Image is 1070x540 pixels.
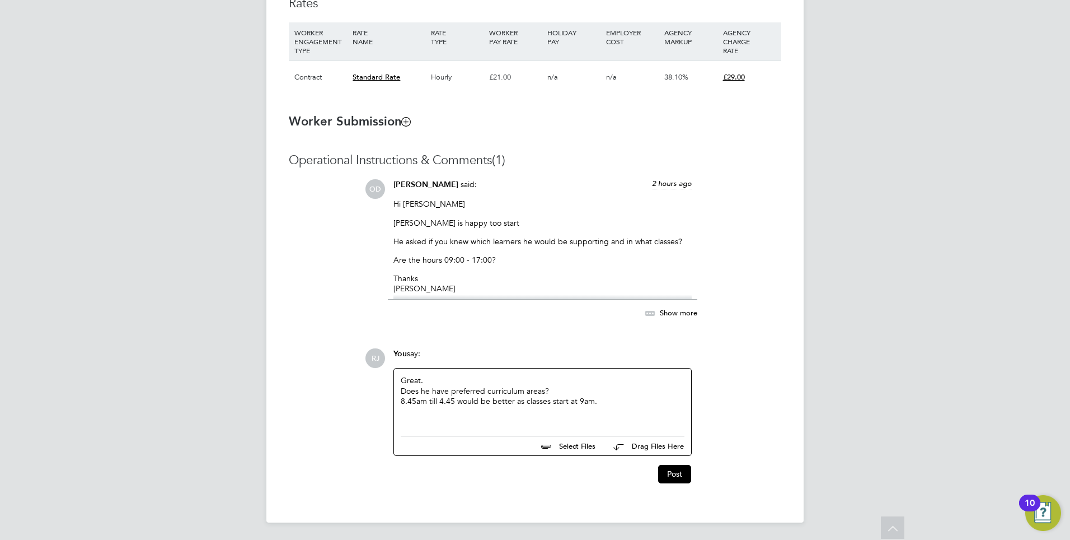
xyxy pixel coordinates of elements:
span: RJ [365,348,385,368]
p: Hi [PERSON_NAME] [393,199,692,209]
span: (1) [492,152,505,167]
span: 38.10% [664,72,688,82]
div: Contract [292,61,350,94]
div: HOLIDAY PAY [545,22,603,52]
span: [PERSON_NAME] [393,180,458,189]
span: n/a [606,72,617,82]
div: 10 [1025,503,1035,518]
div: WORKER ENGAGEMENT TYPE [292,22,350,60]
span: 2 hours ago [652,179,692,188]
div: 8.45am till 4.45 would be better as classes start at 9am. [401,396,684,406]
h3: Operational Instructions & Comments [289,152,781,169]
div: £21.00 [486,61,545,94]
div: RATE TYPE [428,22,486,52]
button: Post [658,465,691,483]
span: Standard Rate [353,72,400,82]
button: Drag Files Here [604,435,684,458]
span: said: [461,179,477,189]
div: Great. [401,375,684,423]
div: RATE NAME [350,22,428,52]
div: say: [393,348,692,368]
p: Thanks [PERSON_NAME] [393,273,692,294]
span: £29.00 [723,72,745,82]
div: EMPLOYER COST [603,22,661,52]
span: OD [365,179,385,199]
p: Are the hours 09:00 - 17:00? [393,255,692,265]
div: Does he have preferred curriculum areas? [401,386,684,396]
span: n/a [547,72,558,82]
div: AGENCY MARKUP [661,22,720,52]
div: Hourly [428,61,486,94]
b: Worker Submission [289,114,410,129]
span: Show more [660,308,697,318]
p: He asked if you knew which learners he would be supporting and in what classes? [393,236,692,246]
div: WORKER PAY RATE [486,22,545,52]
button: Open Resource Center, 10 new notifications [1025,495,1061,531]
span: You [393,349,407,359]
div: AGENCY CHARGE RATE [720,22,778,60]
p: [PERSON_NAME] is happy too start [393,218,692,228]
